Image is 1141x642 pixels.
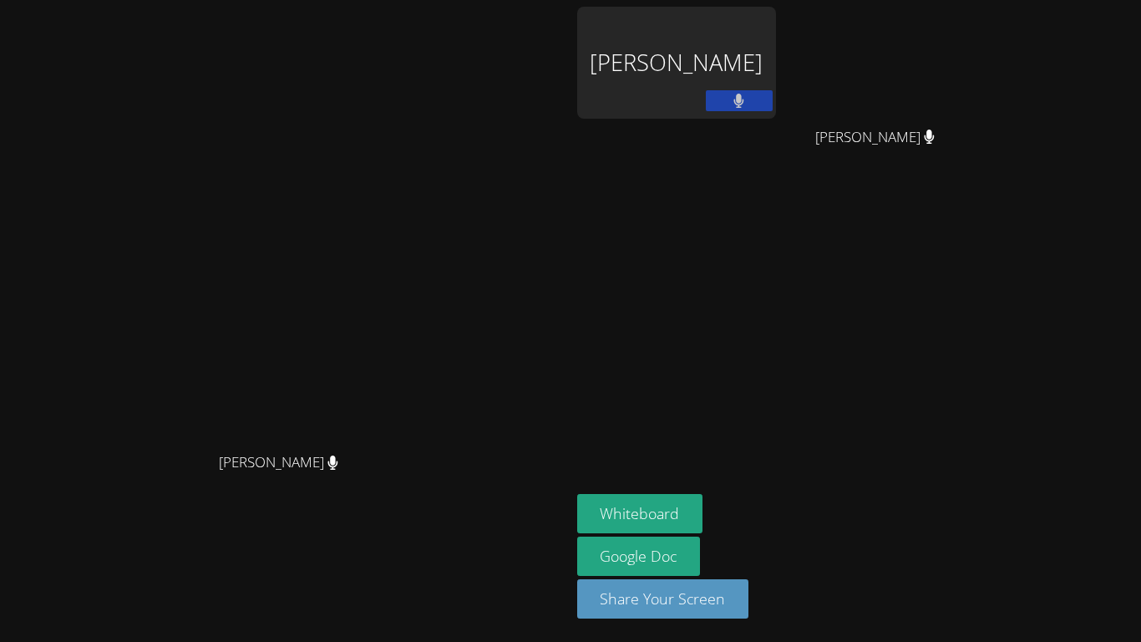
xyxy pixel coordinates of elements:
[577,579,749,619] button: Share Your Screen
[577,537,701,576] a: Google Doc
[577,7,776,119] div: [PERSON_NAME]
[815,125,935,150] span: [PERSON_NAME]
[577,494,703,533] button: Whiteboard
[219,451,338,475] span: [PERSON_NAME]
